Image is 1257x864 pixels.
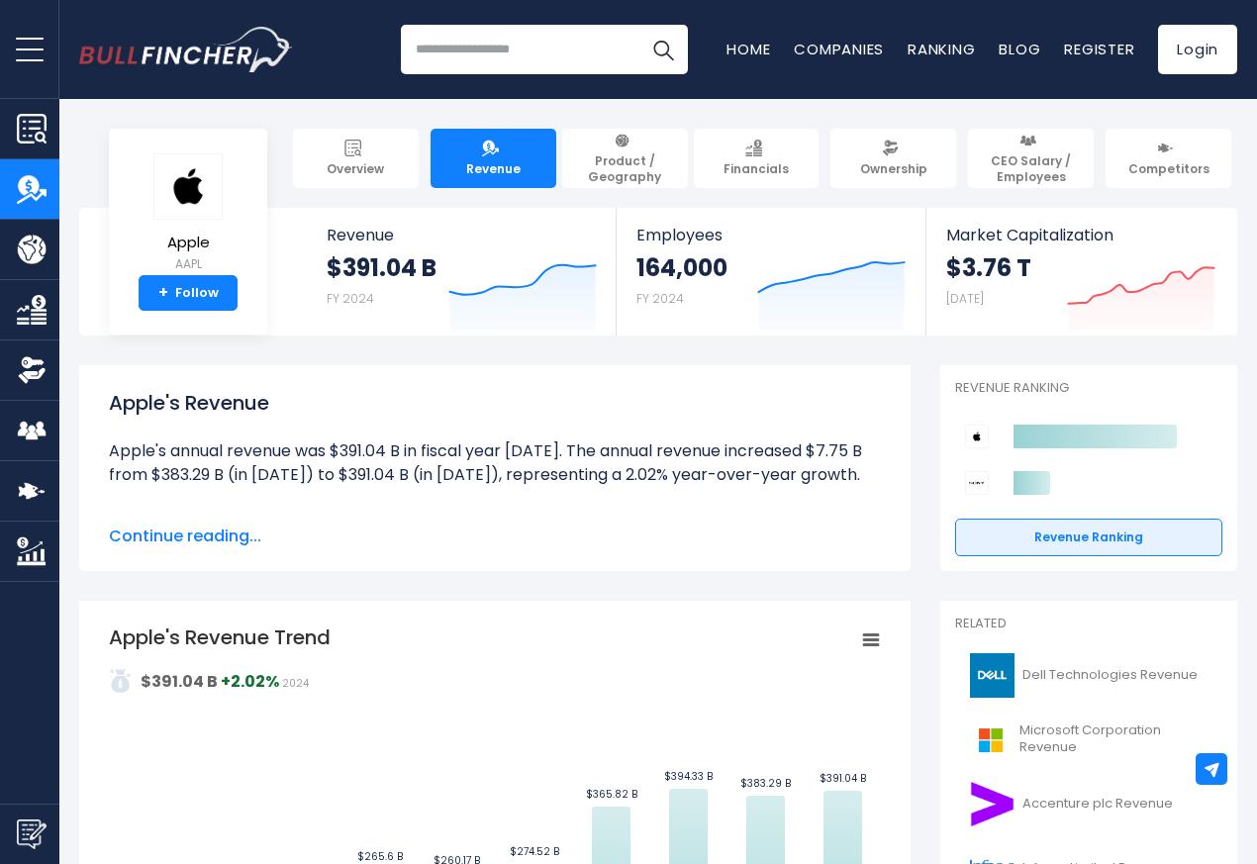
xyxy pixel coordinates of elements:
[327,252,436,283] strong: $391.04 B
[740,776,791,791] text: $383.29 B
[141,670,218,693] strong: $391.04 B
[1128,161,1209,177] span: Competitors
[955,777,1222,831] a: Accenture plc Revenue
[109,669,133,693] img: addasd
[282,676,309,691] span: 2024
[967,782,1016,826] img: ACN logo
[967,653,1016,698] img: DELL logo
[967,718,1014,762] img: MSFT logo
[153,235,223,251] span: Apple
[327,290,374,307] small: FY 2024
[617,208,924,336] a: Employees 164,000 FY 2024
[158,284,168,302] strong: +
[109,624,331,651] tspan: Apple's Revenue Trend
[510,844,559,859] text: $274.52 B
[153,255,223,273] small: AAPL
[327,226,597,244] span: Revenue
[955,648,1222,703] a: Dell Technologies Revenue
[636,226,905,244] span: Employees
[109,511,881,582] li: Apple's quarterly revenue was $94.04 B in the quarter ending [DATE]. The quarterly revenue increa...
[946,290,984,307] small: [DATE]
[17,355,47,385] img: Ownership
[357,849,403,864] text: $265.6 B
[955,713,1222,767] a: Microsoft Corporation Revenue
[636,290,684,307] small: FY 2024
[965,425,989,448] img: Apple competitors logo
[955,380,1222,397] p: Revenue Ranking
[109,439,881,487] li: Apple's annual revenue was $391.04 B in fiscal year [DATE]. The annual revenue increased $7.75 B ...
[152,152,224,276] a: Apple AAPL
[830,129,956,188] a: Ownership
[794,39,884,59] a: Companies
[466,161,521,177] span: Revenue
[638,25,688,74] button: Search
[664,769,713,784] text: $394.33 B
[965,471,989,495] img: Sony Group Corporation competitors logo
[586,787,637,802] text: $365.82 B
[977,153,1085,184] span: CEO Salary / Employees
[109,388,881,418] h1: Apple's Revenue
[327,161,384,177] span: Overview
[139,275,238,311] a: +Follow
[1064,39,1134,59] a: Register
[109,525,881,548] span: Continue reading...
[724,161,789,177] span: Financials
[636,252,727,283] strong: 164,000
[726,39,770,59] a: Home
[79,27,293,72] img: Bullfincher logo
[955,616,1222,632] p: Related
[571,153,679,184] span: Product / Geography
[431,129,556,188] a: Revenue
[307,208,617,336] a: Revenue $391.04 B FY 2024
[293,129,419,188] a: Overview
[908,39,975,59] a: Ranking
[562,129,688,188] a: Product / Geography
[968,129,1094,188] a: CEO Salary / Employees
[955,519,1222,556] a: Revenue Ranking
[946,252,1031,283] strong: $3.76 T
[694,129,820,188] a: Financials
[926,208,1235,336] a: Market Capitalization $3.76 T [DATE]
[946,226,1215,244] span: Market Capitalization
[860,161,927,177] span: Ownership
[79,27,292,72] a: Go to homepage
[1106,129,1231,188] a: Competitors
[999,39,1040,59] a: Blog
[820,771,866,786] text: $391.04 B
[1158,25,1237,74] a: Login
[221,670,279,693] strong: +2.02%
